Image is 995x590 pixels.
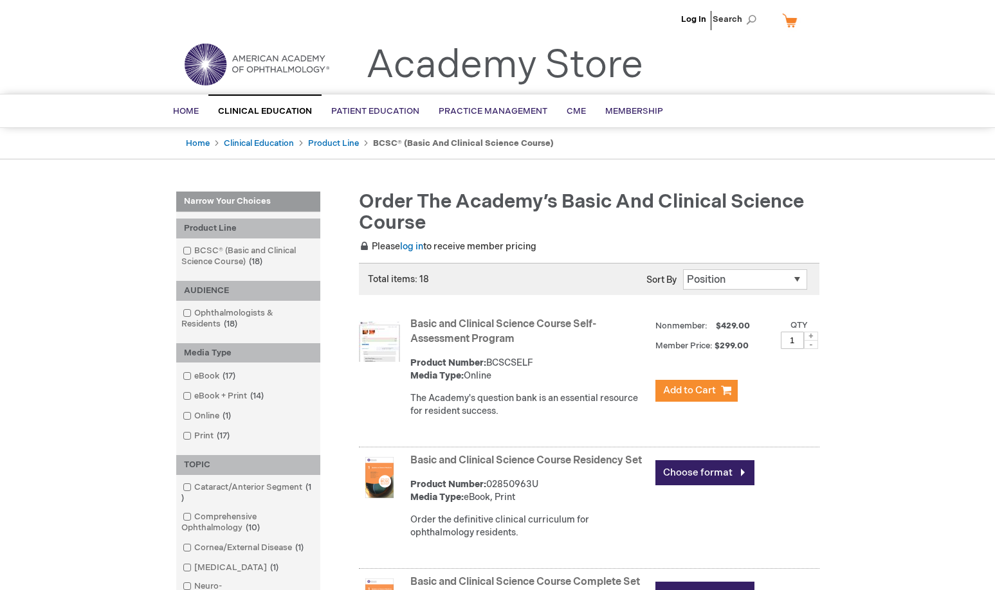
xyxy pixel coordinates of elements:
span: 1 [267,562,282,573]
strong: BCSC® (Basic and Clinical Science Course) [373,138,554,148]
strong: Member Price: [655,341,713,351]
strong: Narrow Your Choices [176,192,320,212]
span: Order the Academy’s Basic and Clinical Science Course [359,190,804,235]
a: Print17 [179,430,235,442]
strong: Media Type: [410,492,464,503]
span: 18 [221,319,241,329]
img: Basic and Clinical Science Course Self-Assessment Program [359,321,400,362]
div: Product Line [176,219,320,238]
span: CME [567,106,586,116]
a: Choose format [655,460,754,485]
strong: Product Number: [410,479,486,490]
a: Basic and Clinical Science Course Residency Set [410,454,642,467]
label: Qty [790,320,808,330]
a: Ophthalmologists & Residents18 [179,307,317,330]
span: 18 [246,256,266,267]
div: Order the definitive clinical curriculum for ophthalmology residents. [410,514,649,539]
span: $299.00 [715,341,751,351]
span: $429.00 [714,321,752,331]
button: Add to Cart [655,380,738,402]
a: Comprehensive Ophthalmology10 [179,511,317,534]
span: Membership [605,106,663,116]
span: 17 [214,431,233,441]
a: Basic and Clinical Science Course Complete Set [410,576,640,588]
strong: Product Number: [410,357,486,368]
span: 10 [242,523,263,533]
span: 1 [292,542,307,553]
input: Qty [781,332,804,349]
a: [MEDICAL_DATA]1 [179,562,284,574]
div: 02850963U eBook, Print [410,478,649,504]
span: 17 [219,371,239,381]
a: Product Line [308,138,359,148]
div: Media Type [176,343,320,363]
span: Patient Education [331,106,419,116]
span: 1 [181,482,311,503]
a: log in [400,241,423,252]
span: Search [713,6,762,32]
span: Please to receive member pricing [359,241,536,252]
span: Home [173,106,199,116]
label: Sort By [646,274,677,285]
div: TOPIC [176,455,320,475]
a: BCSC® (Basic and Clinical Science Course)18 [179,245,317,268]
div: The Academy's question bank is an essential resource for resident success. [410,392,649,418]
a: Online1 [179,410,236,422]
strong: Media Type: [410,370,464,381]
a: Academy Store [366,42,643,89]
span: Total items: 18 [368,274,429,285]
a: Clinical Education [224,138,294,148]
img: Basic and Clinical Science Course Residency Set [359,457,400,498]
a: Cataract/Anterior Segment1 [179,481,317,505]
a: Cornea/External Disease1 [179,542,309,554]
div: BCSCSELF Online [410,357,649,382]
a: eBook17 [179,370,241,382]
span: Clinical Education [218,106,312,116]
span: Add to Cart [663,384,716,397]
span: 14 [247,391,267,401]
span: Practice Management [439,106,547,116]
strong: Nonmember: [655,318,707,334]
a: Basic and Clinical Science Course Self-Assessment Program [410,318,596,345]
div: AUDIENCE [176,281,320,301]
a: Log In [681,14,706,24]
a: Home [186,138,210,148]
span: 1 [219,411,234,421]
a: eBook + Print14 [179,390,269,402]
